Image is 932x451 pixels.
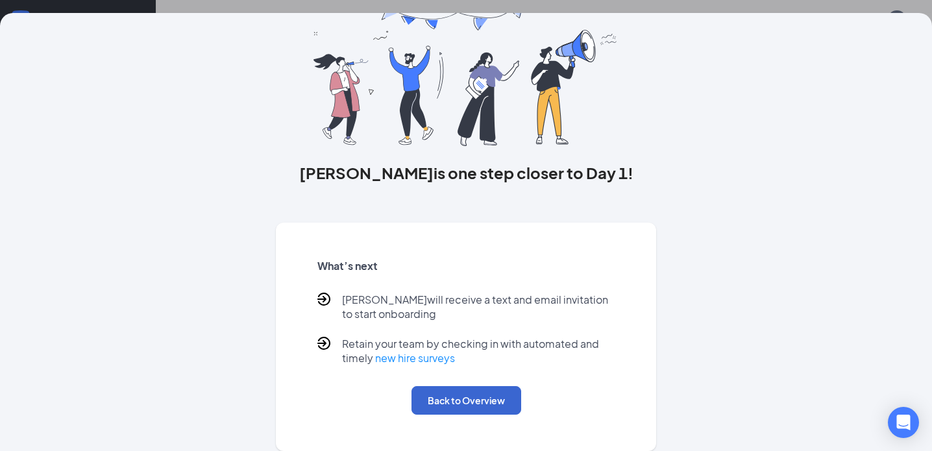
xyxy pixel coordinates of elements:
a: new hire surveys [375,351,455,365]
h5: What’s next [317,259,615,273]
button: Back to Overview [411,386,521,415]
p: [PERSON_NAME] will receive a text and email invitation to start onboarding [342,293,615,321]
img: you are all set [313,1,618,146]
h3: [PERSON_NAME] is one step closer to Day 1! [276,162,657,184]
p: Retain your team by checking in with automated and timely [342,337,615,365]
div: Open Intercom Messenger [888,407,919,438]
